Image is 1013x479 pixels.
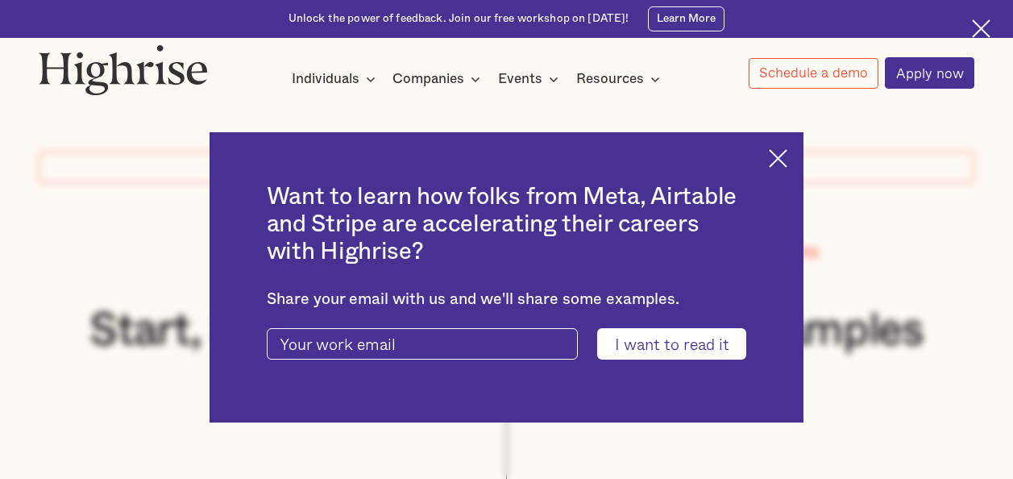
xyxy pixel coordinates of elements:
form: current-ascender-blog-article-modal-form [267,328,747,360]
div: Unlock the power of feedback. Join our free workshop on [DATE]! [289,11,629,27]
h2: Want to learn how folks from Meta, Airtable and Stripe are accelerating their careers with Highrise? [267,183,747,265]
img: Highrise logo [39,44,208,95]
div: Individuals [292,69,380,89]
div: Companies [392,69,485,89]
div: Individuals [292,69,359,89]
div: Events [498,69,542,89]
input: I want to read it [597,328,746,360]
img: Cross icon [769,149,787,168]
div: Resources [576,69,665,89]
input: Your work email [267,328,579,360]
div: Resources [576,69,644,89]
a: Apply now [885,57,974,89]
div: Events [498,69,563,89]
img: Cross icon [972,19,990,38]
div: Companies [392,69,464,89]
div: Share your email with us and we'll share some examples. [267,290,747,309]
a: Schedule a demo [749,58,879,89]
a: Learn More [648,6,724,31]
